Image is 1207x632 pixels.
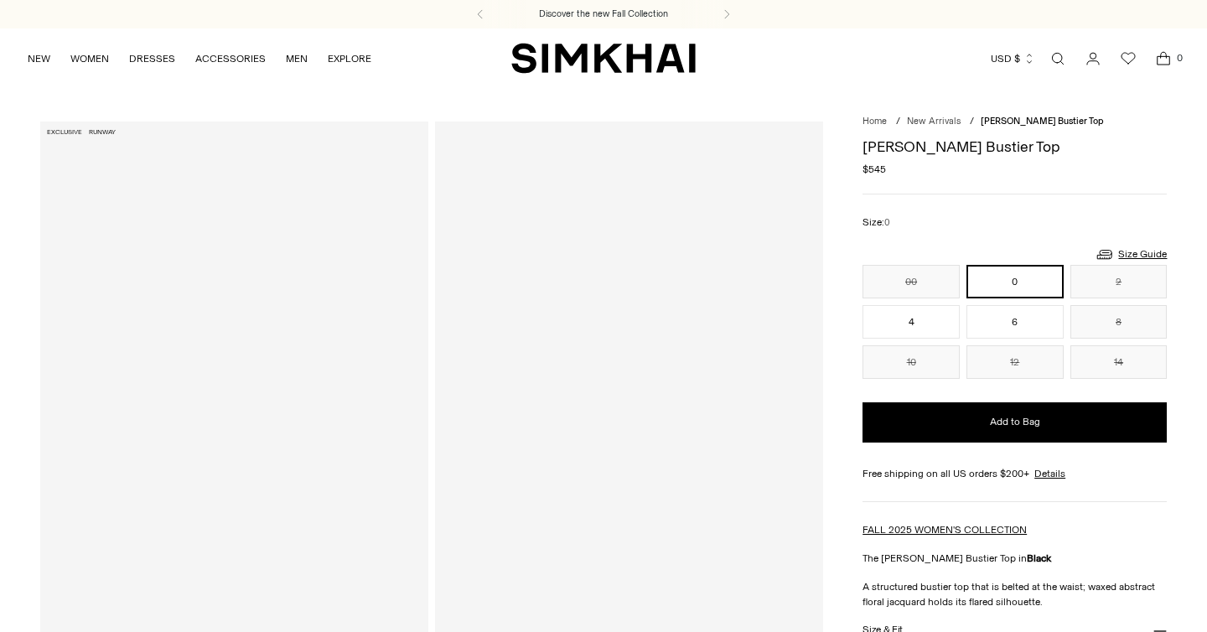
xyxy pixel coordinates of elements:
a: Size Guide [1095,244,1167,265]
button: 2 [1070,265,1168,298]
div: / [970,115,974,129]
button: 14 [1070,345,1168,379]
button: 00 [863,265,960,298]
a: Details [1034,466,1065,481]
button: 12 [966,345,1064,379]
a: Discover the new Fall Collection [539,8,668,21]
p: The [PERSON_NAME] Bustier Top in [863,551,1167,566]
span: [PERSON_NAME] Bustier Top [981,116,1104,127]
a: Open cart modal [1147,42,1180,75]
span: 0 [1172,50,1187,65]
label: Size: [863,215,890,231]
button: 4 [863,305,960,339]
a: MEN [286,40,308,77]
nav: breadcrumbs [863,115,1167,129]
span: Add to Bag [990,415,1040,429]
a: WOMEN [70,40,109,77]
button: 10 [863,345,960,379]
a: ACCESSORIES [195,40,266,77]
div: Free shipping on all US orders $200+ [863,466,1167,481]
div: / [896,115,900,129]
a: Open search modal [1041,42,1075,75]
p: A structured bustier top that is belted at the waist; waxed abstract floral jacquard holds its fl... [863,579,1167,609]
span: $545 [863,162,886,177]
button: 8 [1070,305,1168,339]
button: 6 [966,305,1064,339]
button: 0 [966,265,1064,298]
a: SIMKHAI [511,42,696,75]
a: EXPLORE [328,40,371,77]
a: FALL 2025 WOMEN'S COLLECTION [863,524,1027,536]
strong: Black [1027,552,1051,564]
span: 0 [884,217,890,228]
h1: [PERSON_NAME] Bustier Top [863,139,1167,154]
button: Add to Bag [863,402,1167,443]
a: Wishlist [1111,42,1145,75]
a: Go to the account page [1076,42,1110,75]
a: New Arrivals [907,116,961,127]
a: DRESSES [129,40,175,77]
a: Home [863,116,887,127]
button: USD $ [991,40,1035,77]
a: NEW [28,40,50,77]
